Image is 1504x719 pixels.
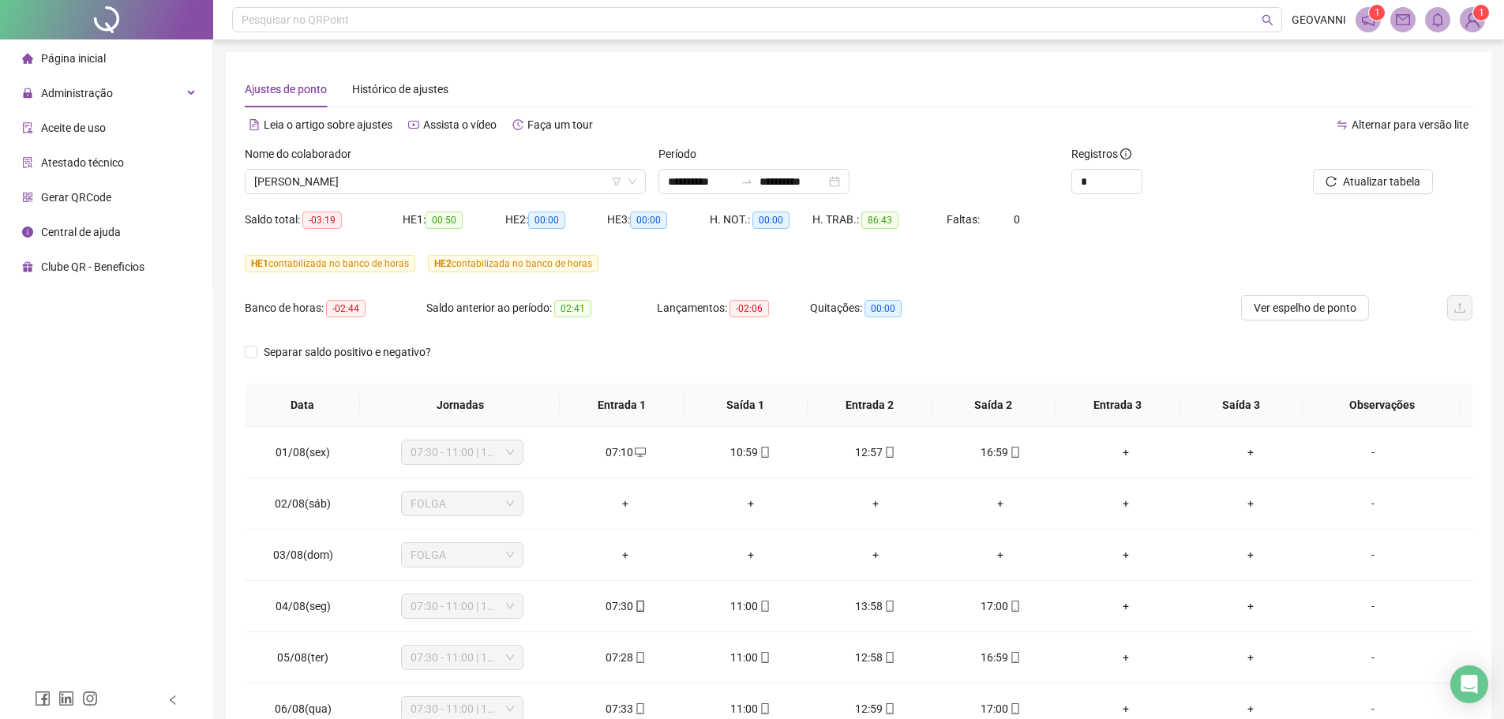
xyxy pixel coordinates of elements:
[947,213,982,226] span: Faltas:
[326,300,366,317] span: -02:44
[1180,384,1303,427] th: Saída 3
[411,492,514,515] span: FOLGA
[607,211,710,229] div: HE 3:
[82,691,98,706] span: instagram
[752,212,790,229] span: 00:00
[276,600,331,612] span: 04/08(seg)
[275,702,332,715] span: 06/08(qua)
[1303,384,1461,427] th: Observações
[808,384,932,427] th: Entrada 2
[1071,145,1131,163] span: Registros
[1450,665,1488,703] div: Open Intercom Messenger
[741,175,753,188] span: to
[257,343,437,361] span: Separar saldo positivo e negativo?
[426,212,463,229] span: 00:50
[628,177,637,186] span: down
[22,261,33,272] span: gift
[1461,8,1484,32] img: 92314
[22,122,33,133] span: audit
[245,83,327,95] span: Ajustes de ponto
[22,88,33,99] span: lock
[245,384,360,427] th: Data
[276,446,330,459] span: 01/08(sex)
[245,299,426,317] div: Banco de horas:
[505,211,608,229] div: HE 2:
[245,145,362,163] label: Nome do colaborador
[352,83,448,95] span: Histórico de ajustes
[41,156,124,169] span: Atestado técnico
[684,384,808,427] th: Saída 1
[658,145,707,163] label: Período
[1254,299,1356,316] span: Ver espelho de ponto
[423,118,497,131] span: Assista o vídeo
[710,211,812,229] div: H. NOT.:
[58,691,74,706] span: linkedin
[302,212,342,229] span: -03:19
[411,594,514,618] span: 07:30 - 11:00 | 13:00 - 17:00
[1056,384,1180,427] th: Entrada 3
[861,212,898,229] span: 86:43
[1326,176,1337,187] span: reload
[41,122,106,134] span: Aceite de uso
[560,384,684,427] th: Entrada 1
[408,119,419,130] span: youtube
[35,691,51,706] span: facebook
[1352,118,1468,131] span: Alternar para versão lite
[411,440,514,464] span: 07:30 - 11:00 | 13:00 - 17:00
[812,211,947,229] div: H. TRAB.:
[249,119,260,130] span: file-text
[22,157,33,168] span: solution
[528,212,565,229] span: 00:00
[41,260,144,273] span: Clube QR - Beneficios
[41,226,121,238] span: Central de ajuda
[1014,213,1020,226] span: 0
[41,191,111,204] span: Gerar QRCode
[1313,169,1433,194] button: Atualizar tabela
[1396,13,1410,27] span: mail
[741,175,753,188] span: swap-right
[1241,295,1369,320] button: Ver espelho de ponto
[273,549,333,561] span: 03/08(dom)
[41,52,106,65] span: Página inicial
[1262,14,1273,26] span: search
[1361,13,1375,27] span: notification
[1473,5,1489,21] sup: Atualize o seu contato no menu Meus Dados
[277,651,328,664] span: 05/08(ter)
[1479,7,1484,18] span: 1
[1292,11,1346,28] span: GEOVANNI
[612,177,621,186] span: filter
[1337,119,1348,130] span: swap
[630,212,667,229] span: 00:00
[411,646,514,669] span: 07:30 - 11:00 | 13:00 - 17:00
[403,211,505,229] div: HE 1:
[22,53,33,64] span: home
[428,255,598,272] span: contabilizada no banco de horas
[22,192,33,203] span: qrcode
[657,299,810,317] div: Lançamentos:
[254,170,636,193] span: CARLOS RENATO QUINTEIRO
[810,299,963,317] div: Quitações:
[245,211,403,229] div: Saldo total:
[1369,5,1385,21] sup: 1
[1343,173,1420,190] span: Atualizar tabela
[434,258,452,269] span: HE 2
[426,299,657,317] div: Saldo anterior ao período:
[1431,13,1445,27] span: bell
[22,227,33,238] span: info-circle
[360,384,560,427] th: Jornadas
[251,258,268,269] span: HE 1
[411,543,514,567] span: FOLGA
[41,87,113,99] span: Administração
[865,300,902,317] span: 00:00
[554,300,591,317] span: 02:41
[1315,396,1448,414] span: Observações
[245,255,415,272] span: contabilizada no banco de horas
[167,695,178,706] span: left
[1375,7,1380,18] span: 1
[512,119,523,130] span: history
[932,384,1056,427] th: Saída 2
[264,118,392,131] span: Leia o artigo sobre ajustes
[1120,148,1131,159] span: info-circle
[527,118,593,131] span: Faça um tour
[275,497,331,510] span: 02/08(sáb)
